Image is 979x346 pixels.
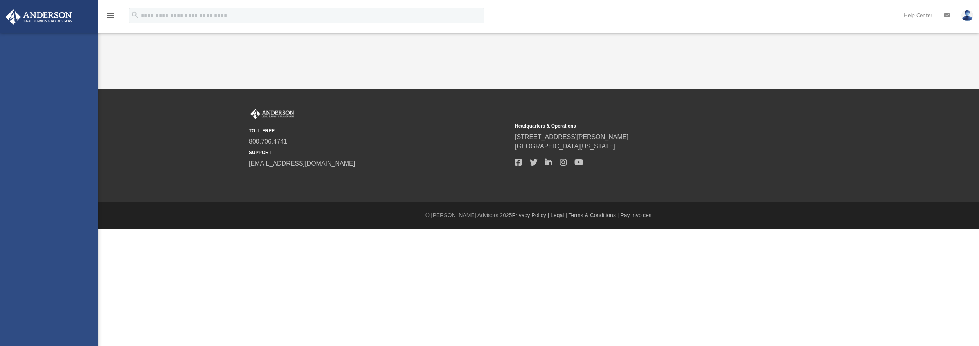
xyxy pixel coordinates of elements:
small: TOLL FREE [249,127,509,134]
small: Headquarters & Operations [515,123,776,130]
a: Privacy Policy | [512,212,549,218]
i: menu [106,11,115,20]
a: [STREET_ADDRESS][PERSON_NAME] [515,133,628,140]
a: Terms & Conditions | [569,212,619,218]
a: [EMAIL_ADDRESS][DOMAIN_NAME] [249,160,355,167]
a: [GEOGRAPHIC_DATA][US_STATE] [515,143,615,150]
img: Anderson Advisors Platinum Portal [4,9,74,25]
img: User Pic [961,10,973,21]
small: SUPPORT [249,149,509,156]
a: Pay Invoices [620,212,651,218]
img: Anderson Advisors Platinum Portal [249,109,296,119]
a: Legal | [551,212,567,218]
a: menu [106,15,115,20]
i: search [131,11,139,19]
div: © [PERSON_NAME] Advisors 2025 [98,211,979,220]
a: 800.706.4741 [249,138,287,145]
